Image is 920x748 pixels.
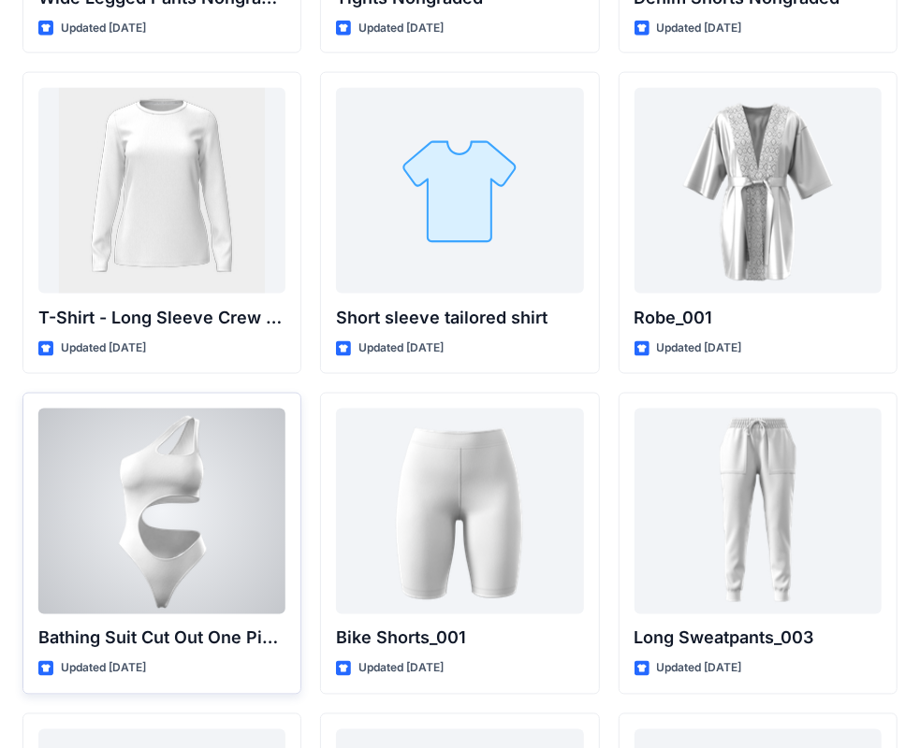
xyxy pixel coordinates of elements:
[38,88,285,294] a: T-Shirt - Long Sleeve Crew Neck
[635,305,882,331] p: Robe_001
[635,88,882,294] a: Robe_001
[38,626,285,652] p: Bathing Suit Cut Out One Piece_001
[657,338,742,358] p: Updated [DATE]
[336,305,583,331] p: Short sleeve tailored shirt
[61,19,146,38] p: Updated [DATE]
[358,659,444,679] p: Updated [DATE]
[657,19,742,38] p: Updated [DATE]
[635,409,882,614] a: Long Sweatpants_003
[657,659,742,679] p: Updated [DATE]
[38,305,285,331] p: T-Shirt - Long Sleeve Crew Neck
[38,409,285,614] a: Bathing Suit Cut Out One Piece_001
[61,659,146,679] p: Updated [DATE]
[358,19,444,38] p: Updated [DATE]
[336,88,583,294] a: Short sleeve tailored shirt
[336,626,583,652] p: Bike Shorts_001
[635,626,882,652] p: Long Sweatpants_003
[336,409,583,614] a: Bike Shorts_001
[358,338,444,358] p: Updated [DATE]
[61,338,146,358] p: Updated [DATE]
